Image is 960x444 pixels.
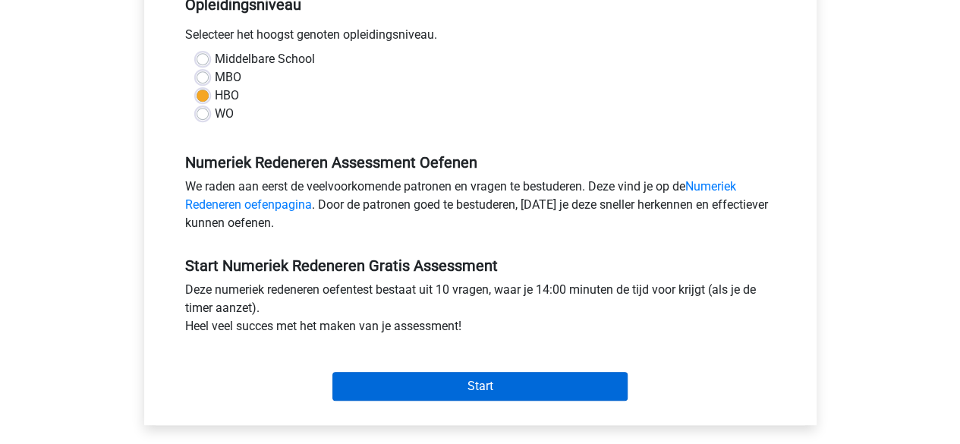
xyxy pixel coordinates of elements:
div: Deze numeriek redeneren oefentest bestaat uit 10 vragen, waar je 14:00 minuten de tijd voor krijg... [174,281,787,342]
a: Numeriek Redeneren oefenpagina [185,179,736,212]
div: We raden aan eerst de veelvoorkomende patronen en vragen te bestuderen. Deze vind je op de . Door... [174,178,787,238]
input: Start [332,372,628,401]
label: MBO [215,68,241,87]
div: Selecteer het hoogst genoten opleidingsniveau. [174,26,787,50]
h5: Start Numeriek Redeneren Gratis Assessment [185,257,776,275]
label: Middelbare School [215,50,315,68]
label: WO [215,105,234,123]
label: HBO [215,87,239,105]
h5: Numeriek Redeneren Assessment Oefenen [185,153,776,172]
